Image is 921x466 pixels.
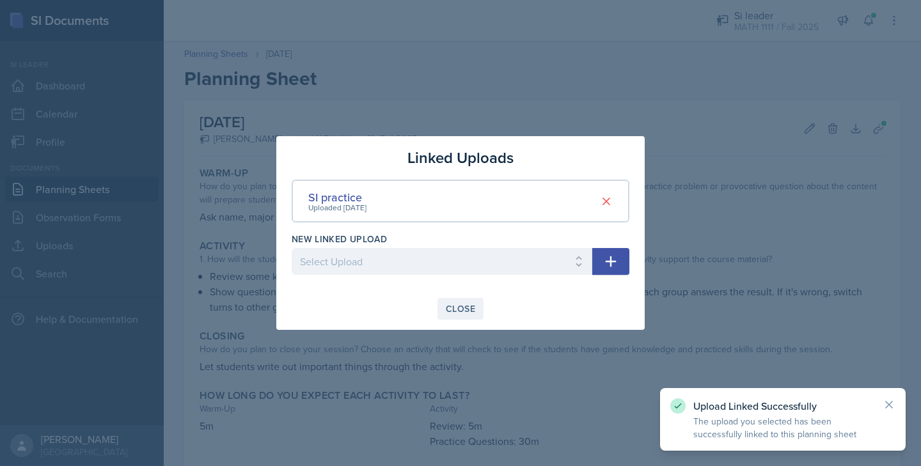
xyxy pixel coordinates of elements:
div: Uploaded [DATE] [308,202,366,214]
div: Close [446,304,475,314]
button: Close [437,298,484,320]
h3: Linked Uploads [407,146,514,169]
label: New Linked Upload [292,233,387,245]
p: The upload you selected has been successfully linked to this planning sheet [693,415,872,440]
p: Upload Linked Successfully [693,400,872,412]
div: SI practice [308,189,366,206]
